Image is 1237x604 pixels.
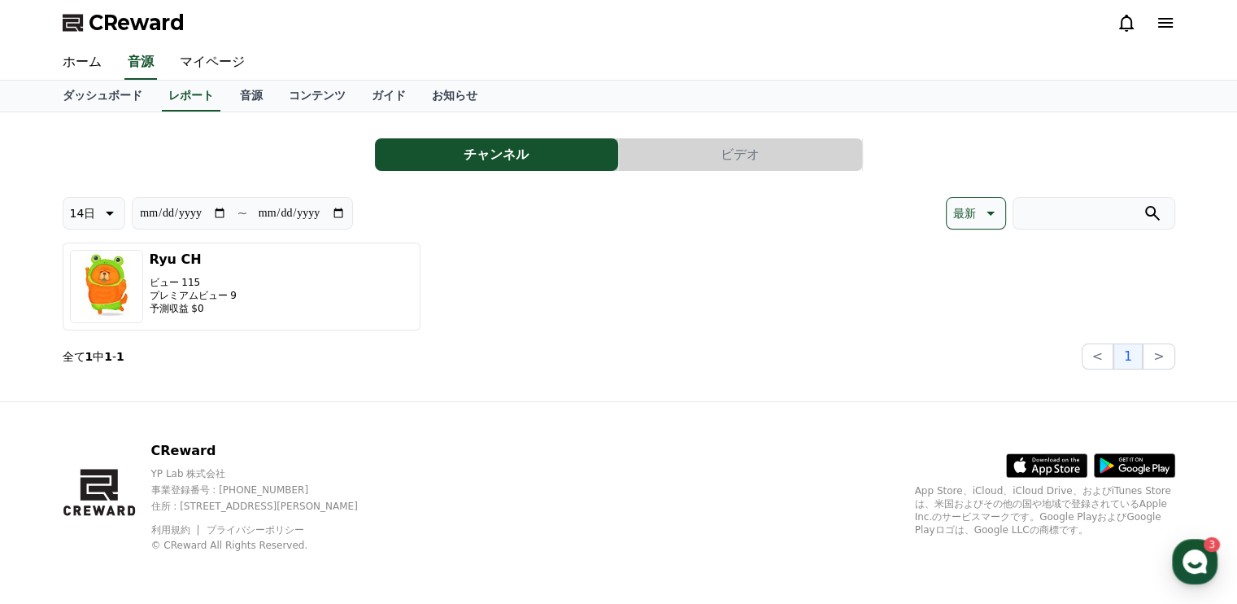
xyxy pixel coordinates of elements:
span: Home [41,493,70,506]
button: ビデオ [619,138,862,171]
p: 全て 中 - [63,348,124,365]
span: 3 [165,468,171,481]
button: チャンネル [375,138,618,171]
a: 音源 [227,81,276,112]
span: CReward [89,10,185,36]
a: ガイド [359,81,419,112]
a: チャンネル [375,138,619,171]
span: Messages [135,494,183,507]
a: ダッシュボード [50,81,155,112]
h3: Ryu CH [150,250,237,269]
a: 音源 [124,46,157,80]
a: マイページ [167,46,258,80]
p: 最新 [953,202,976,225]
p: YP Lab 株式会社 [150,467,385,480]
a: コンテンツ [276,81,359,112]
strong: 1 [104,350,112,363]
p: プレミアムビュー 9 [150,289,237,302]
a: 利用規約 [150,524,202,536]
p: CReward [150,441,385,461]
p: ビュー 115 [150,276,237,289]
p: 事業登録番号 : [PHONE_NUMBER] [150,484,385,497]
p: 14日 [70,202,96,225]
strong: 1 [116,350,124,363]
span: Settings [241,493,281,506]
p: 住所 : [STREET_ADDRESS][PERSON_NAME] [150,500,385,513]
a: レポート [162,81,220,112]
a: CReward [63,10,185,36]
p: 予測収益 $0 [150,302,237,315]
button: 14日 [63,197,126,230]
button: 最新 [946,197,1006,230]
a: Home [5,469,107,510]
a: ホーム [50,46,115,80]
button: 1 [1113,344,1143,370]
p: ~ [237,204,247,223]
a: プライバシーポリシー [207,524,304,536]
p: © CReward All Rights Reserved. [150,539,385,552]
img: Ryu CH [70,250,143,323]
a: Settings [210,469,312,510]
button: < [1082,344,1113,370]
a: ビデオ [619,138,863,171]
button: > [1143,344,1174,370]
p: App Store、iCloud、iCloud Drive、およびiTunes Storeは、米国およびその他の国や地域で登録されているApple Inc.のサービスマークです。Google P... [915,484,1175,536]
strong: 1 [85,350,94,363]
a: お知らせ [419,81,490,112]
a: 3Messages [107,469,210,510]
button: Ryu CH ビュー 115 プレミアムビュー 9 予測収益 $0 [63,243,420,330]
